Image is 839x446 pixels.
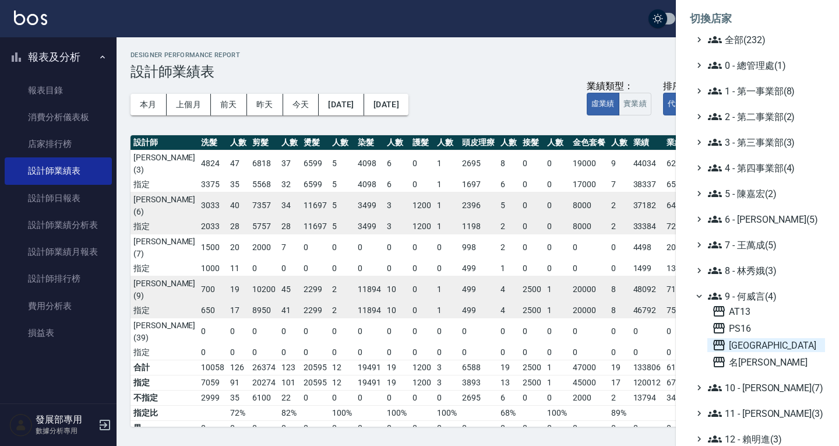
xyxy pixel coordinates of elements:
span: 3 - 第三事業部(3) [708,135,820,149]
span: 9 - 何威言(4) [708,289,820,303]
span: 1 - 第一事業部(8) [708,84,820,98]
span: 12 - 賴明進(3) [708,432,820,446]
span: 全部(232) [708,33,820,47]
span: 名[PERSON_NAME] [712,355,820,369]
span: 6 - [PERSON_NAME](5) [708,212,820,226]
span: 7 - 王萬成(5) [708,238,820,252]
span: 4 - 第四事業部(4) [708,161,820,175]
span: 11 - [PERSON_NAME](3) [708,406,820,420]
li: 切換店家 [690,5,825,33]
span: 10 - [PERSON_NAME](7) [708,381,820,395]
span: [GEOGRAPHIC_DATA] [712,338,820,352]
span: 5 - 陳嘉宏(2) [708,187,820,201]
span: 8 - 林秀娥(3) [708,264,820,278]
span: PS16 [712,321,820,335]
span: 2 - 第二事業部(2) [708,110,820,124]
span: 0 - 總管理處(1) [708,58,820,72]
span: AT13 [712,304,820,318]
